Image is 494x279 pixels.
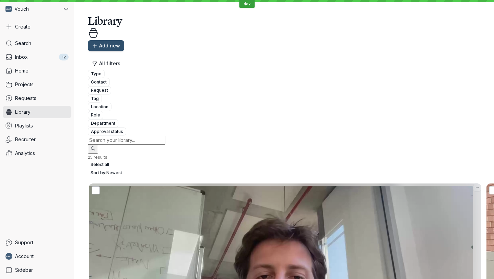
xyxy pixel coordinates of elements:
a: Search [3,37,71,49]
button: Add new [88,40,124,51]
button: Approval status [88,127,126,136]
span: Add new [99,42,120,49]
div: 12 [59,54,69,60]
span: Library [15,109,31,115]
span: Role [91,112,100,119]
button: Contact [88,78,110,86]
a: Support [3,236,71,249]
input: Search your library... [88,136,165,145]
span: Sort by: Newest [91,169,122,176]
button: Search [88,145,98,154]
button: Select all [88,160,112,169]
a: Inbox12 [3,51,71,63]
a: Requests [3,92,71,104]
span: Sidebar [15,267,33,274]
span: Create [15,23,31,30]
img: Ben avatar [5,253,12,260]
button: Tag [88,94,102,103]
span: Requests [15,95,36,102]
a: Library [3,106,71,118]
span: Home [15,67,28,74]
span: Contact [91,79,107,86]
a: Projects [3,78,71,91]
span: Analytics [15,150,35,157]
span: Select all [91,161,109,168]
span: Department [91,120,115,127]
a: Sidebar [3,264,71,276]
span: Search [15,40,31,47]
span: Playlists [15,122,33,129]
h1: Library [88,14,480,27]
span: Tag [91,95,99,102]
a: Analytics [3,147,71,159]
span: Request [91,87,108,94]
span: Vouch [14,5,29,12]
span: Type [91,70,102,77]
span: All filters [99,60,120,67]
span: Approval status [91,128,123,135]
div: Vouch [3,3,62,15]
button: Location [88,103,111,111]
span: Projects [15,81,34,88]
a: Home [3,65,71,77]
span: Inbox [15,54,28,60]
a: Playlists [3,120,71,132]
button: Type [88,70,105,78]
button: Request [88,86,111,94]
a: Recruiter [3,133,71,146]
span: 25 results [88,155,107,160]
span: Location [91,103,108,110]
span: Account [15,253,34,260]
button: Sort by:Newest [88,169,125,177]
button: Vouch avatarVouch [3,3,71,15]
a: Ben avatarAccount [3,250,71,263]
span: Support [15,239,33,246]
button: Create [3,21,71,33]
img: Vouch avatar [5,6,12,12]
span: Recruiter [15,136,36,143]
button: Department [88,119,118,127]
button: All filters [88,58,125,69]
button: Role [88,111,103,119]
